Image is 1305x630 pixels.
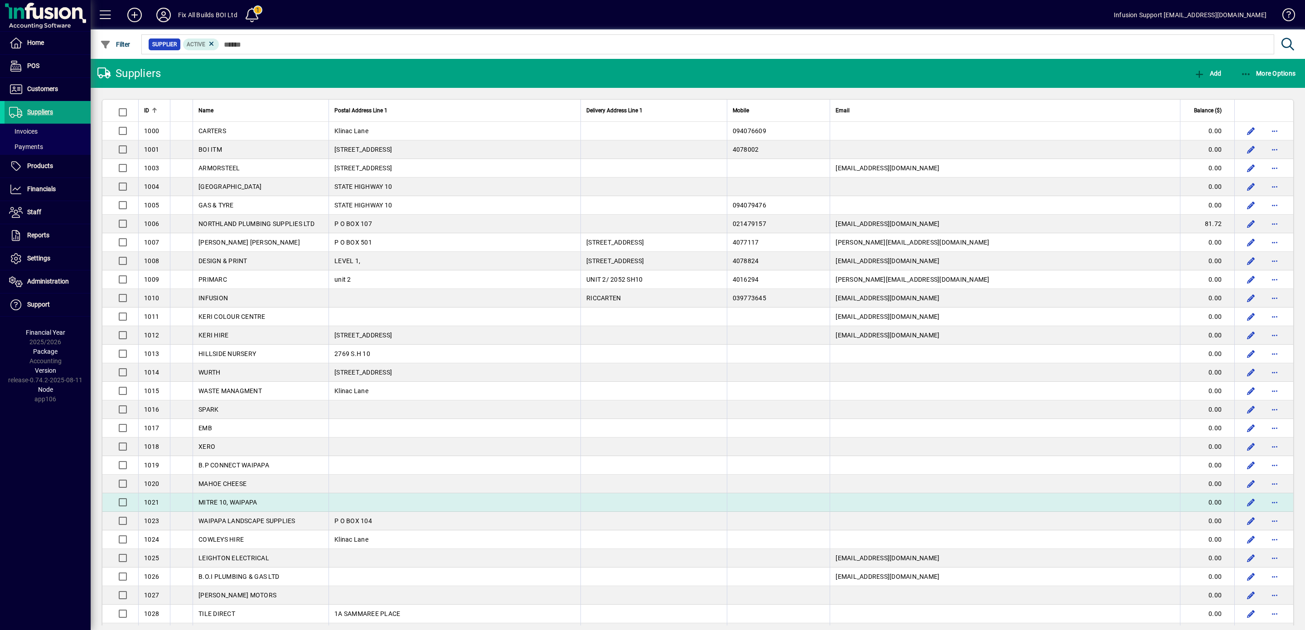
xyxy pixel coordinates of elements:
[198,239,300,246] span: [PERSON_NAME] [PERSON_NAME]
[198,573,279,580] span: B.O.I PLUMBING & GAS LTD
[198,369,220,376] span: WURTH
[334,517,372,524] span: P O BOX 104
[1244,179,1258,194] button: Edit
[198,313,266,320] span: KERI COLOUR CENTRE
[1244,142,1258,157] button: Edit
[1244,309,1258,324] button: Edit
[1267,216,1282,231] button: More options
[836,220,939,227] span: [EMAIL_ADDRESS][DOMAIN_NAME]
[5,155,91,178] a: Products
[198,517,295,524] span: WAIPAPA LANDSCAPE SUPPLIES
[1267,551,1282,565] button: More options
[1244,254,1258,268] button: Edit
[1192,65,1223,82] button: Add
[334,183,392,190] span: STATE HIGHWAY 10
[334,276,351,283] span: unit 2
[1244,532,1258,547] button: Edit
[198,443,215,450] span: XERO
[1180,345,1234,363] td: 0.00
[1180,493,1234,512] td: 0.00
[836,573,939,580] span: [EMAIL_ADDRESS][DOMAIN_NAME]
[198,406,218,413] span: SPARK
[1244,588,1258,602] button: Edit
[1244,272,1258,287] button: Edit
[1267,365,1282,380] button: More options
[5,78,91,101] a: Customers
[1186,106,1230,115] div: Balance ($)
[198,183,261,190] span: [GEOGRAPHIC_DATA]
[1180,289,1234,308] td: 0.00
[198,127,226,135] span: CARTERS
[144,202,159,209] span: 1005
[586,239,644,246] span: [STREET_ADDRESS]
[144,313,159,320] span: 1011
[1244,551,1258,565] button: Edit
[334,127,368,135] span: Klinac Lane
[1180,140,1234,159] td: 0.00
[33,348,58,355] span: Package
[1244,216,1258,231] button: Edit
[149,7,178,23] button: Profile
[334,257,360,265] span: LEVEL 1,
[1267,606,1282,621] button: More options
[144,517,159,524] span: 1023
[1244,458,1258,472] button: Edit
[1244,291,1258,305] button: Edit
[586,294,621,302] span: RICCARTEN
[1180,215,1234,233] td: 81.72
[334,146,392,153] span: [STREET_ADDRESS]
[1180,159,1234,178] td: 0.00
[334,610,400,617] span: 1A SAMMAREE PLACE
[198,276,227,283] span: PRIMARC
[1244,606,1258,621] button: Edit
[198,294,228,302] span: INFUSION
[198,536,244,543] span: COWLEYS HIRE
[733,127,766,135] span: 094076609
[144,106,149,115] span: ID
[1238,65,1298,82] button: More Options
[1244,235,1258,250] button: Edit
[1244,476,1258,491] button: Edit
[27,85,58,92] span: Customers
[1180,438,1234,456] td: 0.00
[836,313,939,320] span: [EMAIL_ADDRESS][DOMAIN_NAME]
[27,108,53,115] span: Suppliers
[836,257,939,265] span: [EMAIL_ADDRESS][DOMAIN_NAME]
[100,41,130,48] span: Filter
[1194,70,1221,77] span: Add
[198,350,256,357] span: HILLSIDE NURSERY
[5,178,91,201] a: Financials
[144,332,159,339] span: 1012
[1244,439,1258,454] button: Edit
[1267,198,1282,212] button: More options
[1267,142,1282,157] button: More options
[97,66,161,81] div: Suppliers
[334,387,368,394] span: Klinac Lane
[836,294,939,302] span: [EMAIL_ADDRESS][DOMAIN_NAME]
[144,443,159,450] span: 1018
[733,106,825,115] div: Mobile
[1241,70,1296,77] span: More Options
[144,127,159,135] span: 1000
[144,406,159,413] span: 1016
[1180,363,1234,382] td: 0.00
[733,257,759,265] span: 4078824
[334,202,392,209] span: STATE HIGHWAY 10
[836,332,939,339] span: [EMAIL_ADDRESS][DOMAIN_NAME]
[586,257,644,265] span: [STREET_ADDRESS]
[198,610,235,617] span: TILE DIRECT
[1194,106,1222,115] span: Balance ($)
[144,276,159,283] span: 1009
[26,329,65,336] span: Financial Year
[1267,309,1282,324] button: More options
[1244,384,1258,398] button: Edit
[144,164,159,172] span: 1003
[1267,495,1282,510] button: More options
[1244,421,1258,435] button: Edit
[27,301,50,308] span: Support
[1180,586,1234,605] td: 0.00
[5,201,91,224] a: Staff
[334,332,392,339] span: [STREET_ADDRESS]
[5,55,91,77] a: POS
[1244,124,1258,138] button: Edit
